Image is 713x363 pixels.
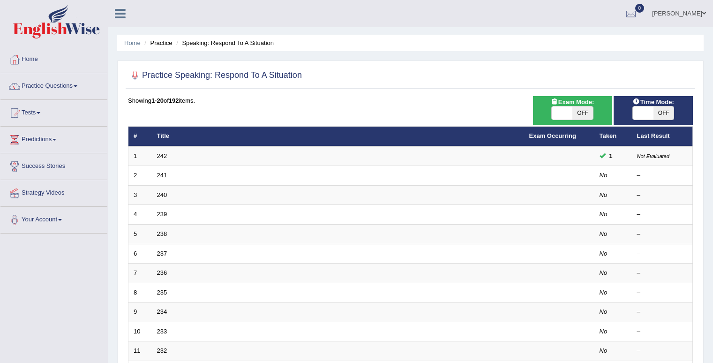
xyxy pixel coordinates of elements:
span: OFF [653,106,674,120]
a: Practice Questions [0,73,107,97]
em: No [600,191,608,198]
span: OFF [572,106,593,120]
div: – [637,191,688,200]
td: 2 [128,166,152,186]
li: Speaking: Respond To A Situation [174,38,274,47]
div: Showing of items. [128,96,693,105]
a: 236 [157,269,167,276]
div: – [637,288,688,297]
div: – [637,347,688,355]
div: Show exams occurring in exams [533,96,612,125]
th: Taken [594,127,632,146]
a: Home [0,46,107,70]
em: No [600,230,608,237]
li: Practice [142,38,172,47]
em: No [600,328,608,335]
span: You can still take this question [606,151,616,161]
a: Your Account [0,207,107,230]
div: – [637,250,688,258]
a: 238 [157,230,167,237]
a: 242 [157,152,167,159]
td: 1 [128,146,152,166]
a: Strategy Videos [0,180,107,204]
a: 234 [157,308,167,315]
a: Exam Occurring [529,132,576,139]
td: 11 [128,341,152,361]
small: Not Evaluated [637,153,669,159]
div: – [637,269,688,278]
a: 241 [157,172,167,179]
em: No [600,172,608,179]
em: No [600,289,608,296]
td: 4 [128,205,152,225]
td: 9 [128,302,152,322]
a: 240 [157,191,167,198]
em: No [600,250,608,257]
div: – [637,171,688,180]
div: – [637,327,688,336]
a: 232 [157,347,167,354]
td: 3 [128,185,152,205]
div: – [637,230,688,239]
a: 239 [157,211,167,218]
em: No [600,211,608,218]
a: Tests [0,100,107,123]
div: – [637,308,688,317]
a: Home [124,39,141,46]
span: 0 [635,4,645,13]
em: No [600,269,608,276]
a: 237 [157,250,167,257]
span: Exam Mode: [547,97,598,107]
b: 1-20 [151,97,164,104]
th: Title [152,127,524,146]
em: No [600,347,608,354]
a: 233 [157,328,167,335]
div: – [637,210,688,219]
span: Time Mode: [629,97,678,107]
td: 5 [128,225,152,244]
td: 7 [128,264,152,283]
a: Predictions [0,127,107,150]
h2: Practice Speaking: Respond To A Situation [128,68,302,83]
a: 235 [157,289,167,296]
em: No [600,308,608,315]
a: Success Stories [0,153,107,177]
td: 6 [128,244,152,264]
th: Last Result [632,127,693,146]
th: # [128,127,152,146]
td: 10 [128,322,152,341]
b: 192 [169,97,179,104]
td: 8 [128,283,152,302]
